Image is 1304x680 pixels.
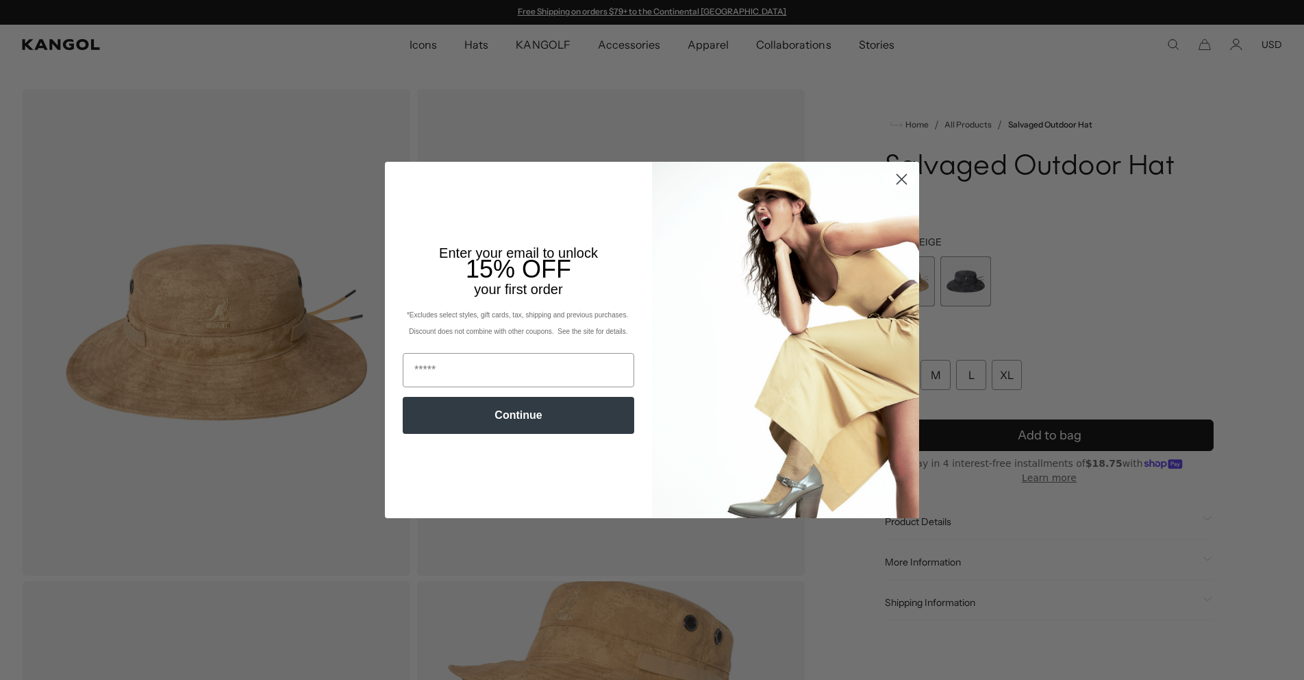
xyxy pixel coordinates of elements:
[407,311,630,335] span: *Excludes select styles, gift cards, tax, shipping and previous purchases. Discount does not comb...
[466,255,571,283] span: 15% OFF
[652,162,919,518] img: 93be19ad-e773-4382-80b9-c9d740c9197f.jpeg
[403,353,634,387] input: Email
[890,167,914,191] button: Close dialog
[439,245,598,260] span: Enter your email to unlock
[403,397,634,434] button: Continue
[474,282,562,297] span: your first order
